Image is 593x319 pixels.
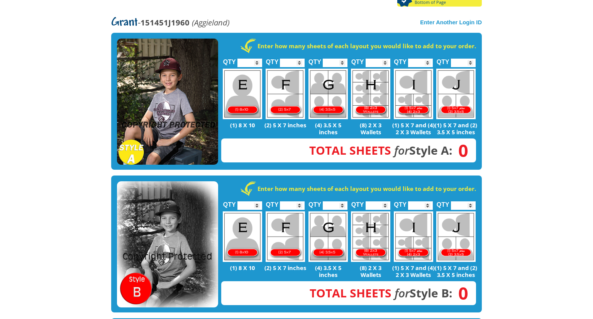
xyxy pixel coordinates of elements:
[307,122,349,135] p: (4) 3.5 X 5 inches
[141,17,190,28] strong: 151451J1960
[436,69,476,119] img: J
[111,17,138,29] span: Grant
[308,50,321,69] label: QTY
[452,289,468,297] span: 0
[351,211,390,262] img: H
[308,193,321,212] label: QTY
[221,122,264,128] p: (1) 8 X 10
[351,50,364,69] label: QTY
[349,122,392,135] p: (8) 2 X 3 Wallets
[266,50,278,69] label: QTY
[258,185,476,192] strong: Enter how many sheets of each layout you would like to add to your order.
[264,122,307,128] p: (2) 5 X 7 inches
[308,211,348,262] img: G
[351,69,390,119] img: H
[394,193,407,212] label: QTY
[392,122,435,135] p: (1) 5 X 7 and (4) 2 X 3 Wallets
[452,146,468,155] span: 0
[394,211,433,262] img: I
[435,264,478,278] p: (1) 5 X 7 and (2) 3.5 X 5 inches
[349,264,392,278] p: (8) 2 X 3 Wallets
[223,211,262,262] img: E
[308,69,348,119] img: G
[223,50,236,69] label: QTY
[351,193,364,212] label: QTY
[394,69,433,119] img: I
[309,142,452,158] strong: Style A:
[435,122,478,135] p: (1) 5 X 7 and (2) 3.5 X 5 inches
[111,18,230,27] p: -
[394,50,407,69] label: QTY
[266,193,278,212] label: QTY
[266,211,305,262] img: F
[420,19,482,25] a: Enter Another Login ID
[437,193,449,212] label: QTY
[264,264,307,271] p: (2) 5 X 7 inches
[307,264,349,278] p: (4) 3.5 X 5 inches
[310,285,391,301] span: Total Sheets
[266,69,305,119] img: F
[192,17,230,28] em: (Aggieland)
[394,142,409,158] em: for
[221,264,264,271] p: (1) 8 X 10
[223,193,236,212] label: QTY
[309,142,391,158] span: Total Sheets
[392,264,435,278] p: (1) 5 X 7 and (4) 2 X 3 Wallets
[258,42,476,50] strong: Enter how many sheets of each layout you would like to add to your order.
[436,211,476,262] img: J
[310,285,452,301] strong: Style B:
[395,285,410,301] em: for
[117,39,218,165] img: STYLE A
[117,181,218,308] img: STYLE B
[437,50,449,69] label: QTY
[223,69,262,119] img: E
